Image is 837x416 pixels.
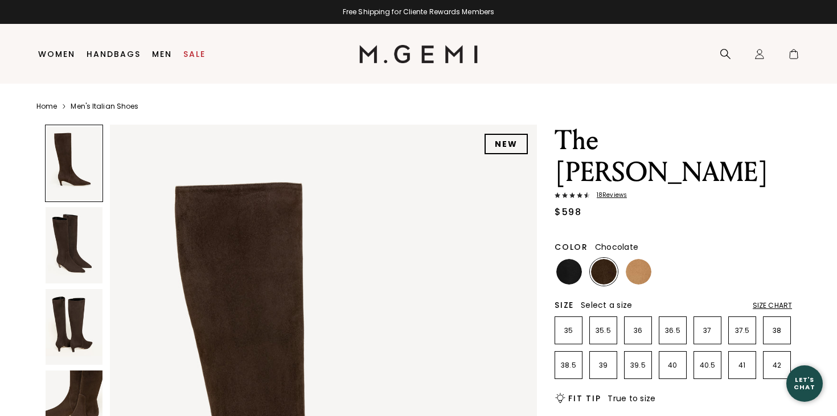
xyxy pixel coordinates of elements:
a: Sale [183,50,206,59]
p: 42 [764,361,790,370]
span: True to size [608,393,655,404]
p: 39 [590,361,617,370]
h2: Fit Tip [568,394,601,403]
span: 18 Review s [590,192,627,199]
div: $598 [555,205,581,219]
a: 18Reviews [555,192,792,201]
a: Handbags [87,50,141,59]
img: Biscuit [626,259,651,285]
img: The Tina [46,289,102,365]
p: 36 [625,326,651,335]
p: 41 [729,361,756,370]
p: 40 [659,361,686,370]
h2: Color [555,242,588,252]
p: 38 [764,326,790,335]
img: M.Gemi [359,45,478,63]
img: The Tina [46,207,102,283]
div: Size Chart [753,301,792,310]
a: Home [36,102,57,111]
p: 35.5 [590,326,617,335]
h2: Size [555,300,574,310]
a: Women [38,50,75,59]
img: Black [556,259,582,285]
h1: The [PERSON_NAME] [555,125,792,188]
div: Let's Chat [786,376,823,390]
a: Men's Italian Shoes [71,102,138,111]
p: 39.5 [625,361,651,370]
span: Chocolate [595,241,638,253]
p: 35 [555,326,582,335]
span: Select a size [581,299,632,311]
div: NEW [485,134,528,154]
p: 40.5 [694,361,721,370]
p: 36.5 [659,326,686,335]
img: Chocolate [591,259,617,285]
p: 38.5 [555,361,582,370]
p: 37 [694,326,721,335]
a: Men [152,50,172,59]
p: 37.5 [729,326,756,335]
